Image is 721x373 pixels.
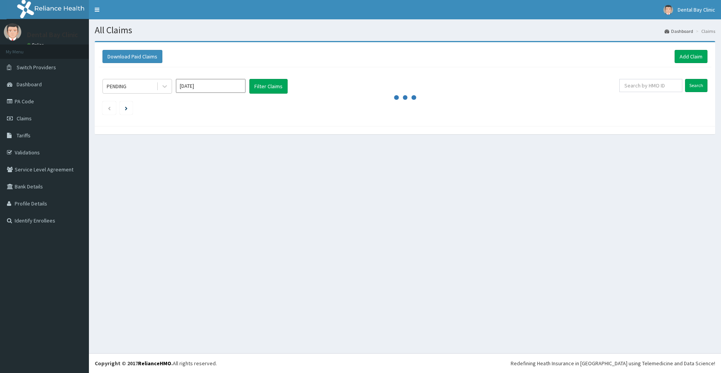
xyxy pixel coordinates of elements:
[663,5,673,15] img: User Image
[394,86,417,109] svg: audio-loading
[17,64,56,71] span: Switch Providers
[4,23,21,41] img: User Image
[95,25,715,35] h1: All Claims
[685,79,707,92] input: Search
[107,82,126,90] div: PENDING
[27,31,78,38] p: Dental Bay Clinic
[125,104,128,111] a: Next page
[176,79,245,93] input: Select Month and Year
[675,50,707,63] a: Add Claim
[619,79,682,92] input: Search by HMO ID
[95,360,173,367] strong: Copyright © 2017 .
[89,353,721,373] footer: All rights reserved.
[102,50,162,63] button: Download Paid Claims
[678,6,715,13] span: Dental Bay Clinic
[27,42,46,48] a: Online
[249,79,288,94] button: Filter Claims
[138,360,171,367] a: RelianceHMO
[665,28,693,34] a: Dashboard
[17,81,42,88] span: Dashboard
[17,132,31,139] span: Tariffs
[17,115,32,122] span: Claims
[511,359,715,367] div: Redefining Heath Insurance in [GEOGRAPHIC_DATA] using Telemedicine and Data Science!
[107,104,111,111] a: Previous page
[694,28,715,34] li: Claims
